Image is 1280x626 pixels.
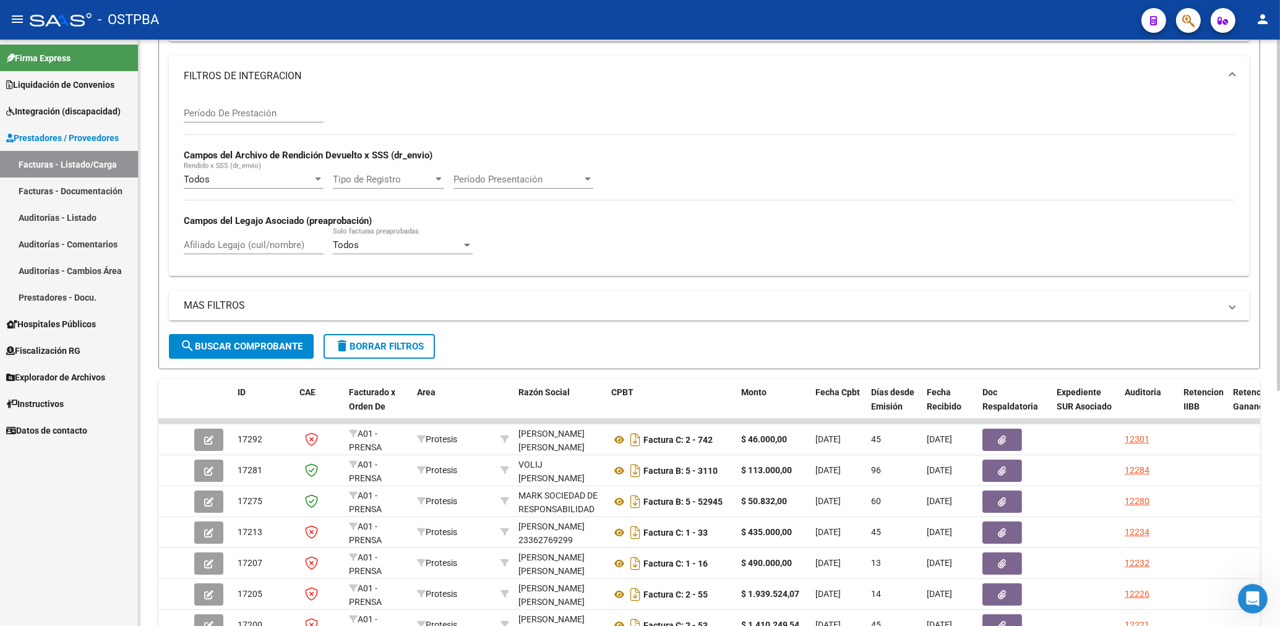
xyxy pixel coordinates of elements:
button: Buscar Comprobante [169,334,314,359]
span: Fecha Recibido [927,387,961,411]
div: FILTROS DE INTEGRACION [169,96,1250,276]
span: Fecha Cpbt [815,387,860,397]
strong: $ 435.000,00 [741,527,792,537]
span: CPBT [611,387,634,397]
strong: $ 50.832,00 [741,496,787,506]
div: [PERSON_NAME] [PERSON_NAME] [518,427,601,455]
datatable-header-cell: Razón Social [513,379,606,434]
span: Borrar Filtros [335,341,424,352]
strong: Factura C: 2 - 742 [643,435,713,445]
datatable-header-cell: Días desde Emisión [866,379,922,434]
span: [DATE] [815,527,841,537]
mat-icon: person [1255,12,1270,27]
span: Todos [184,174,210,185]
div: 12232 [1125,556,1149,570]
div: 12301 [1125,432,1149,447]
datatable-header-cell: CAE [294,379,344,434]
span: 45 [871,434,881,444]
span: 96 [871,465,881,475]
span: Protesis [417,527,457,537]
strong: $ 113.000,00 [741,465,792,475]
datatable-header-cell: Retención Ganancias [1228,379,1278,434]
span: 45 [871,527,881,537]
span: Tipo de Registro [333,174,433,185]
div: 12226 [1125,587,1149,601]
div: [PERSON_NAME] [PERSON_NAME] [518,551,601,579]
strong: $ 490.000,00 [741,558,792,568]
span: [DATE] [927,496,952,506]
span: [DATE] [815,558,841,568]
span: Fiscalización RG [6,344,80,358]
mat-icon: menu [10,12,25,27]
span: Explorador de Archivos [6,371,105,384]
button: Borrar Filtros [324,334,435,359]
span: 17281 [238,465,262,475]
span: Protesis [417,589,457,599]
span: Datos de contacto [6,424,87,437]
strong: Campos del Legajo Asociado (preaprobación) [184,215,372,226]
span: 17213 [238,527,262,537]
span: 13 [871,558,881,568]
span: Protesis [417,465,457,475]
mat-panel-title: MAS FILTROS [184,299,1220,312]
span: Retencion IIBB [1183,387,1224,411]
strong: $ 1.939.524,07 [741,589,799,599]
span: Protesis [417,434,457,444]
strong: Factura C: 2 - 55 [643,590,708,599]
span: Período Presentación [453,174,582,185]
div: 27938579860 [518,581,601,607]
mat-panel-title: FILTROS DE INTEGRACION [184,69,1220,83]
datatable-header-cell: Monto [736,379,810,434]
span: Prestadores / Proveedores [6,131,119,145]
span: [DATE] [927,558,952,568]
strong: Factura B: 5 - 52945 [643,497,723,507]
span: 14 [871,589,881,599]
i: Descargar documento [627,523,643,542]
div: 12284 [1125,463,1149,478]
span: [DATE] [815,496,841,506]
span: Doc Respaldatoria [982,387,1038,411]
datatable-header-cell: Retencion IIBB [1179,379,1228,434]
span: Facturado x Orden De [349,387,395,411]
datatable-header-cell: Area [412,379,496,434]
datatable-header-cell: Auditoria [1120,379,1179,434]
span: 17207 [238,558,262,568]
div: [PERSON_NAME] [PERSON_NAME] [518,581,601,610]
strong: $ 46.000,00 [741,434,787,444]
div: 12280 [1125,494,1149,508]
span: Firma Express [6,51,71,65]
span: [DATE] [815,434,841,444]
mat-icon: search [180,338,195,353]
span: Expediente SUR Asociado [1057,387,1112,411]
div: 27303885434 [518,427,601,453]
span: A01 - PRENSA [349,521,382,546]
span: [DATE] [815,589,841,599]
span: [DATE] [927,527,952,537]
span: 17205 [238,589,262,599]
span: Auditoria [1125,387,1161,397]
div: VOLIJ [PERSON_NAME] [518,458,601,486]
span: Monto [741,387,767,397]
datatable-header-cell: Facturado x Orden De [344,379,412,434]
span: Protesis [417,496,457,506]
span: CAE [299,387,316,397]
div: 23362769299 [518,520,601,546]
datatable-header-cell: Fecha Cpbt [810,379,866,434]
span: Protesis [417,558,457,568]
span: A01 - PRENSA [349,552,382,577]
span: 17292 [238,434,262,444]
div: 30583155542 [518,489,601,515]
span: Liquidación de Convenios [6,78,114,92]
div: MARK SOCIEDAD DE RESPONSABILIDAD LIMITADA [518,489,601,531]
i: Descargar documento [627,554,643,573]
span: Instructivos [6,397,64,411]
span: ID [238,387,246,397]
strong: Factura C: 1 - 16 [643,559,708,568]
datatable-header-cell: Doc Respaldatoria [977,379,1052,434]
span: Integración (discapacidad) [6,105,121,118]
span: Días desde Emisión [871,387,914,411]
strong: Factura C: 1 - 33 [643,528,708,538]
div: 12234 [1125,525,1149,539]
span: [DATE] [927,434,952,444]
strong: Factura B: 5 - 3110 [643,466,718,476]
